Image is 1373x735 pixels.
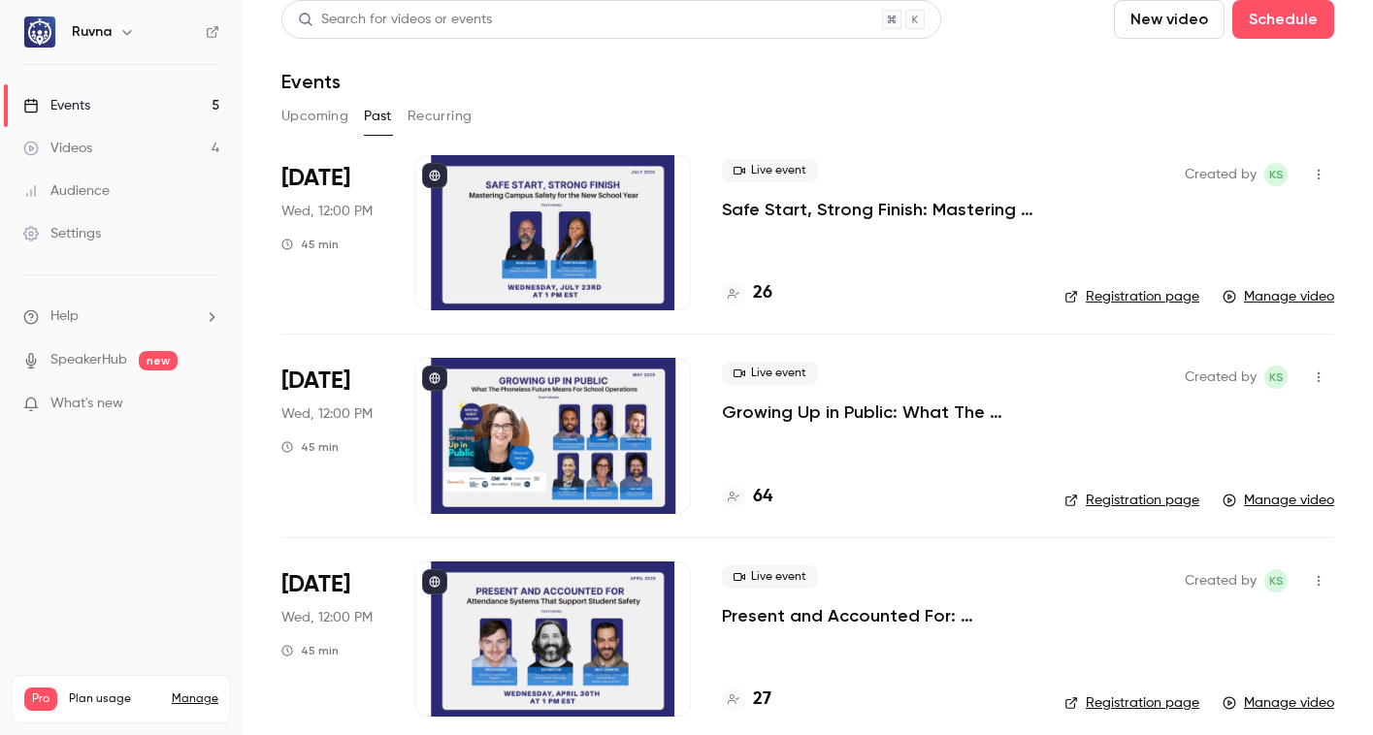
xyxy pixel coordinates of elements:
a: Manage video [1223,287,1334,306]
a: 27 [722,687,771,713]
a: Safe Start, Strong Finish: Mastering Campus Safety for the New School Year [722,198,1033,221]
span: KS [1269,366,1284,389]
span: [DATE] [281,163,350,194]
div: Audience [23,181,110,201]
div: Settings [23,224,101,243]
a: Manage video [1223,693,1334,713]
div: Events [23,96,90,115]
div: Jul 23 Wed, 1:00 PM (America/New York) [281,155,383,310]
span: Wed, 12:00 PM [281,608,373,627]
a: Present and Accounted For: Attendance Systems That Support Student Safety [722,604,1033,627]
span: Wed, 12:00 PM [281,404,373,424]
div: May 21 Wed, 1:00 PM (America/New York) [281,358,383,513]
a: 64 [722,484,772,510]
span: KS [1269,569,1284,592]
span: Live event [722,159,818,182]
h1: Events [281,70,341,93]
iframe: Noticeable Trigger [196,396,219,413]
span: Kyra Sandness [1264,569,1288,592]
span: Pro [24,687,57,711]
a: Manage video [1223,491,1334,510]
div: 45 min [281,439,339,455]
a: Registration page [1064,491,1199,510]
span: Created by [1185,366,1257,389]
span: [DATE] [281,366,350,397]
span: Kyra Sandness [1264,366,1288,389]
button: Upcoming [281,101,348,132]
a: Registration page [1064,693,1199,713]
span: KS [1269,163,1284,186]
a: Growing Up in Public: What The Phoneless Future Means For School Operations [722,400,1033,424]
li: help-dropdown-opener [23,306,219,327]
h4: 26 [753,280,772,306]
span: Kyra Sandness [1264,163,1288,186]
span: Help [50,306,79,327]
span: Live event [722,362,818,385]
div: 45 min [281,237,339,252]
span: Plan usage [69,691,160,707]
div: Apr 30 Wed, 1:00 PM (America/New York) [281,561,383,717]
span: Wed, 12:00 PM [281,202,373,221]
button: Past [364,101,392,132]
button: Recurring [408,101,473,132]
span: What's new [50,394,123,414]
a: Registration page [1064,287,1199,306]
span: new [139,351,178,370]
h4: 64 [753,484,772,510]
a: SpeakerHub [50,350,127,370]
div: Videos [23,139,92,158]
span: Created by [1185,569,1257,592]
a: 26 [722,280,772,306]
img: Ruvna [24,16,55,48]
h6: Ruvna [72,22,112,42]
h4: 27 [753,687,771,713]
div: 45 min [281,643,339,658]
span: [DATE] [281,569,350,600]
span: Created by [1185,163,1257,186]
div: Search for videos or events [298,10,492,30]
a: Manage [172,691,218,707]
span: Live event [722,565,818,589]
